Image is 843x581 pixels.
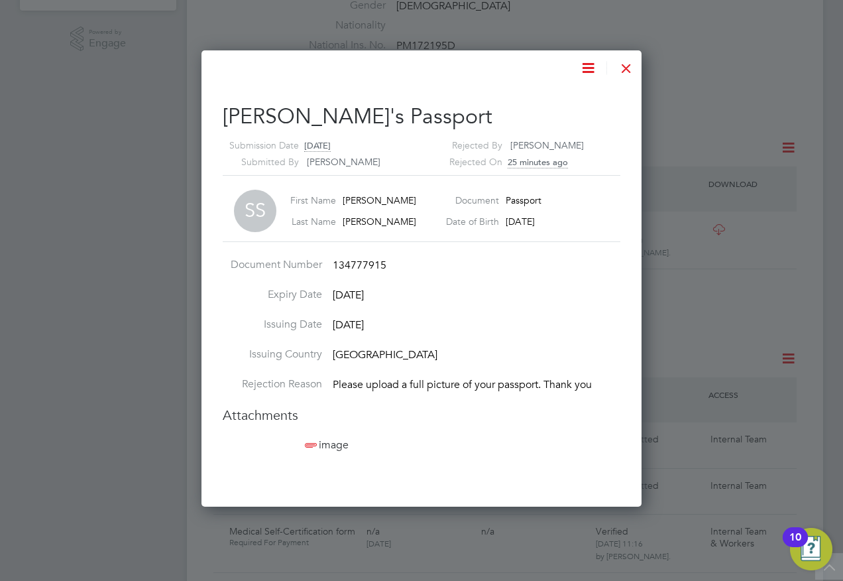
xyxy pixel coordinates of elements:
span: [GEOGRAPHIC_DATA] [333,348,437,361]
span: 25 minutes ago [508,157,568,168]
label: Submitted By [223,154,299,170]
h2: [PERSON_NAME]'s Passport [223,103,620,131]
button: Open Resource Center, 10 new notifications [790,528,832,570]
label: Date of Birth [446,216,499,227]
div: 10 [789,537,801,554]
span: [PERSON_NAME] [307,156,380,168]
label: Rejection Reason [223,377,322,391]
label: Submission Date [223,137,299,154]
span: [PERSON_NAME] [343,216,416,227]
label: First Name [283,194,336,206]
span: Passport [506,194,541,206]
span: [DATE] [304,140,331,152]
label: Expiry Date [223,288,322,302]
span: [DATE] [333,318,364,332]
label: Rejected On [426,154,502,170]
label: Document Number [223,258,322,272]
span: [DATE] [506,216,535,227]
label: Issuing Date [223,318,322,332]
label: Document [446,194,499,206]
label: Last Name [283,216,336,227]
h3: Attachments [223,407,620,424]
label: Issuing Country [223,348,322,361]
span: [PERSON_NAME] [343,194,416,206]
span: SS [234,190,276,232]
span: 134777915 [333,259,386,273]
span: [DATE] [333,289,364,302]
label: Rejected By [426,137,502,154]
span: [PERSON_NAME] [510,139,584,151]
span: Please upload a full picture of your passport. Thank you [333,378,592,391]
a: image [302,438,349,452]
